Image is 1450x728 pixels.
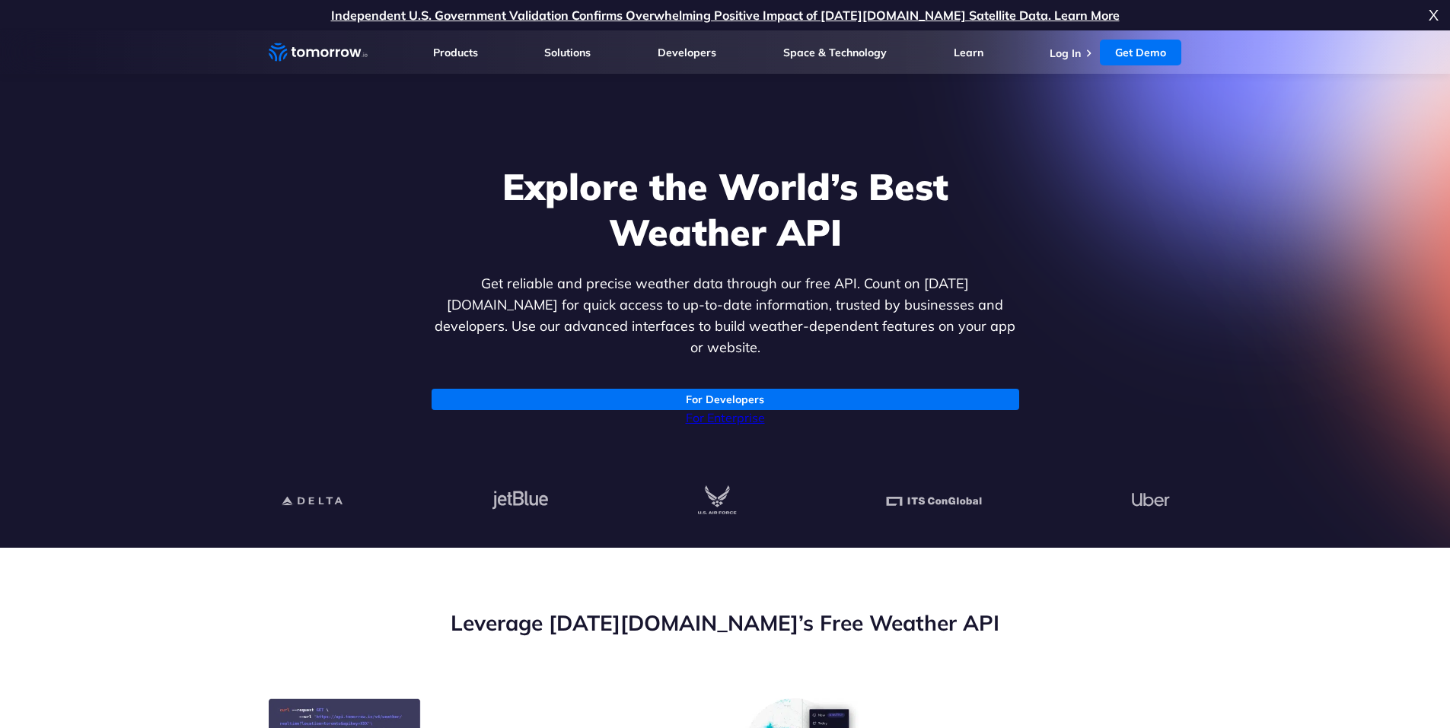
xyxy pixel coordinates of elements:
[432,273,1019,358] p: Get reliable and precise weather data through our free API. Count on [DATE][DOMAIN_NAME] for quic...
[544,46,591,59] a: Solutions
[269,609,1182,637] h2: Leverage [DATE][DOMAIN_NAME]’s Free Weather API
[432,389,1019,410] a: For Developers
[331,8,1120,23] a: Independent U.S. Government Validation Confirms Overwhelming Positive Impact of [DATE][DOMAIN_NAM...
[1100,40,1181,65] a: Get Demo
[433,46,478,59] a: Products
[954,46,983,59] a: Learn
[686,410,765,425] a: For Enterprise
[269,41,368,64] a: Home link
[658,46,716,59] a: Developers
[432,164,1019,255] h1: Explore the World’s Best Weather API
[1050,46,1081,60] a: Log In
[783,46,887,59] a: Space & Technology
